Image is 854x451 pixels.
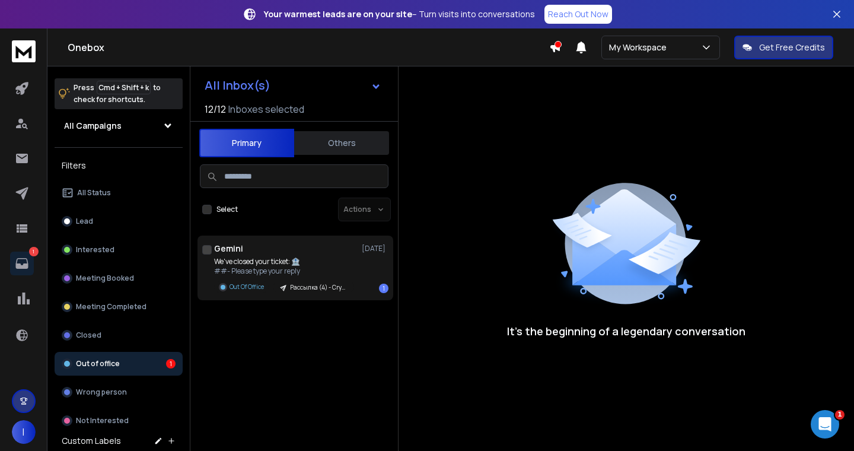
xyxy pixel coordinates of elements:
p: Out of office [76,359,120,369]
button: Others [294,130,389,156]
div: 1 [166,359,176,369]
h1: Onebox [68,40,549,55]
p: ##- Please type your reply [214,266,354,276]
p: Interested [76,245,114,255]
p: It’s the beginning of a legendary conversation [507,323,745,339]
button: Interested [55,238,183,262]
a: Reach Out Now [544,5,612,24]
p: Meeting Completed [76,302,146,312]
p: Press to check for shortcuts. [74,82,161,106]
button: All Inbox(s) [195,74,391,97]
p: 1 [29,247,39,256]
h1: Gemini [214,243,243,255]
h3: Inboxes selected [228,102,304,116]
p: Closed [76,331,101,340]
strong: Your warmest leads are on your site [264,8,412,20]
p: Reach Out Now [548,8,608,20]
button: I [12,420,36,444]
div: 1 [379,284,388,293]
button: Get Free Credits [734,36,833,59]
p: Not Interested [76,416,129,425]
p: – Turn visits into conversations [264,8,535,20]
button: Wrong person [55,380,183,404]
p: Wrong person [76,388,127,397]
button: Closed [55,323,183,347]
button: Meeting Completed [55,295,183,319]
h3: Filters [55,157,183,174]
button: All Campaigns [55,114,183,138]
p: Get Free Credits [759,42,825,53]
button: Primary [199,129,294,157]
span: Cmd + Shift + k [97,81,151,94]
h3: Custom Labels [62,435,121,447]
button: Not Interested [55,409,183,433]
button: Lead [55,209,183,233]
label: Select [216,205,238,214]
span: 1 [835,410,845,420]
button: Meeting Booked [55,266,183,290]
a: 1 [10,252,34,275]
p: Рассылка (4) - Crypto (company) [290,283,347,292]
p: We've closed your ticket: 🏦 [214,257,354,266]
span: 12 / 12 [205,102,226,116]
iframe: Intercom live chat [811,410,839,439]
p: Out Of Office [230,282,264,291]
p: Lead [76,217,93,226]
h1: All Inbox(s) [205,80,270,91]
p: Meeting Booked [76,274,134,283]
p: My Workspace [609,42,671,53]
button: All Status [55,181,183,205]
p: [DATE] [362,244,388,253]
button: Out of office1 [55,352,183,376]
h1: All Campaigns [64,120,122,132]
p: All Status [77,188,111,198]
img: logo [12,40,36,62]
